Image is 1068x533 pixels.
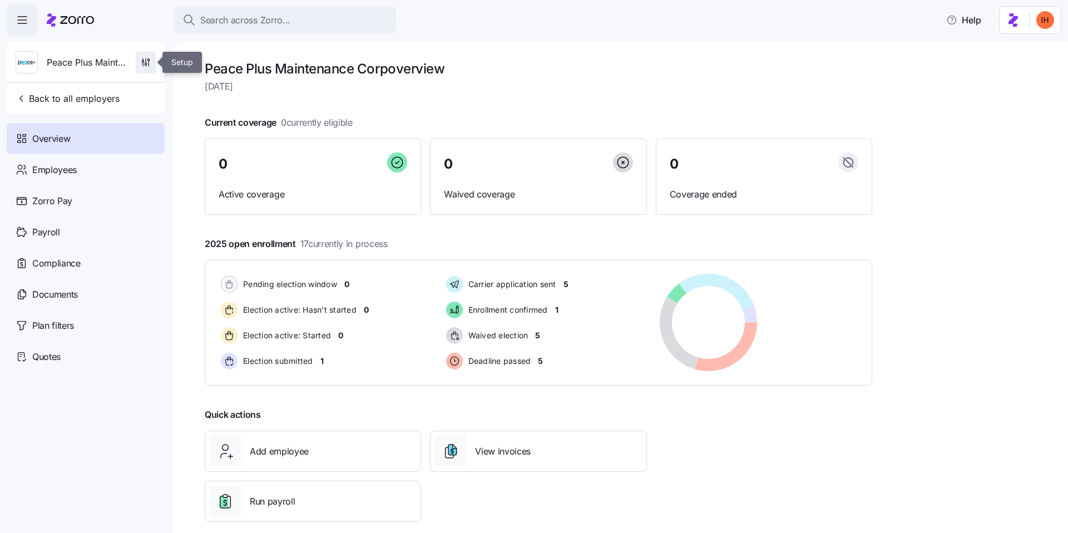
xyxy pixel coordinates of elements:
span: 0 [219,157,228,171]
span: 17 currently in process [300,237,388,251]
span: Election active: Started [240,330,331,341]
a: Plan filters [7,310,165,341]
span: Add employee [250,445,309,458]
a: Payroll [7,216,165,248]
span: 1 [320,356,324,367]
span: Payroll [32,225,60,239]
span: Employees [32,163,77,177]
span: 5 [535,330,540,341]
span: Help [946,13,981,27]
span: Documents [32,288,78,302]
button: Back to all employers [11,87,124,110]
span: 2025 open enrollment [205,237,388,251]
span: 5 [538,356,543,367]
h1: Peace Plus Maintenance Corp overview [205,60,872,77]
a: Quotes [7,341,165,372]
span: Waived coverage [444,187,632,201]
span: Deadline passed [465,356,531,367]
img: Employer logo [16,52,37,74]
span: 0 [338,330,343,341]
span: 0 [344,279,349,290]
span: 1 [555,304,558,315]
span: Plan filters [32,319,74,333]
span: View invoices [475,445,531,458]
button: Search across Zorro... [174,7,396,33]
span: 0 [444,157,453,171]
a: Employees [7,154,165,185]
span: Election active: Hasn't started [240,304,357,315]
span: 5 [563,279,568,290]
a: Documents [7,279,165,310]
span: Coverage ended [670,187,858,201]
a: Zorro Pay [7,185,165,216]
a: Compliance [7,248,165,279]
span: Zorro Pay [32,194,72,208]
span: Search across Zorro... [200,13,290,27]
span: Overview [32,132,70,146]
span: Peace Plus Maintenance Corp [47,56,127,70]
span: 0 [670,157,679,171]
span: Carrier application sent [465,279,556,290]
span: Pending election window [240,279,337,290]
span: Run payroll [250,495,295,509]
span: 0 [364,304,369,315]
img: f3711480c2c985a33e19d88a07d4c111 [1036,11,1054,29]
span: Back to all employers [16,92,120,105]
span: Quick actions [205,408,261,422]
a: Overview [7,123,165,154]
span: Compliance [32,256,81,270]
span: Current coverage [205,116,353,130]
button: Help [937,9,990,31]
span: Election submitted [240,356,313,367]
span: Waived election [465,330,528,341]
span: [DATE] [205,80,872,93]
span: Enrollment confirmed [465,304,548,315]
span: Active coverage [219,187,407,201]
span: Quotes [32,350,61,364]
span: 0 currently eligible [281,116,353,130]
